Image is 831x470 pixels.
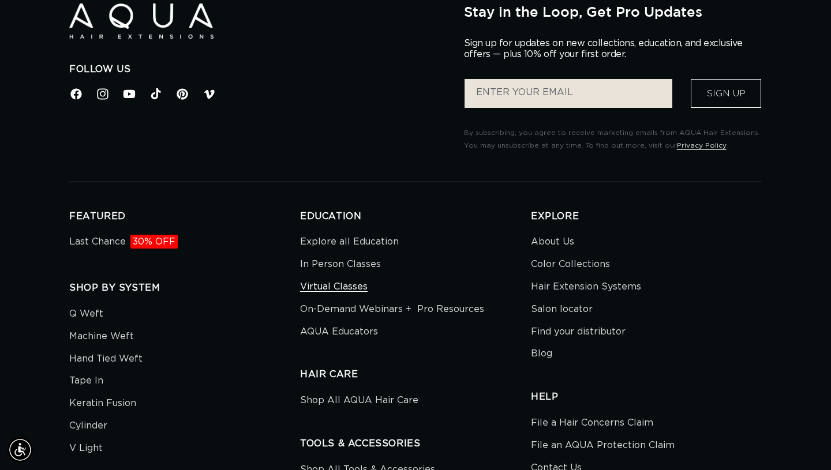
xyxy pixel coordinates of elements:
div: Accessibility Menu [8,437,33,463]
a: AQUA Educators [300,321,378,343]
a: Last Chance30% OFF [69,234,178,253]
a: File a Hair Concerns Claim [531,415,653,434]
h2: HAIR CARE [300,369,531,381]
p: Sign up for updates on new collections, education, and exclusive offers — plus 10% off your first... [464,38,753,60]
h2: EXPLORE [531,210,762,223]
button: Sign Up [691,79,761,108]
h2: Stay in the Loop, Get Pro Updates [464,3,762,20]
img: Aqua Hair Extensions [69,3,214,39]
a: V Light [69,437,103,460]
h2: TOOLS & ACCESSORIES [300,438,531,450]
a: Privacy Policy [677,142,727,149]
h2: FEATURED [69,210,300,223]
p: By subscribing, you agree to receive marketing emails from AQUA Hair Extensions. You may unsubscr... [464,127,762,152]
a: Blog [531,343,552,365]
h2: SHOP BY SYSTEM [69,282,300,294]
span: 30% OFF [130,235,178,249]
a: Find your distributor [531,321,626,343]
iframe: Chat Widget [773,415,831,470]
a: Hair Extension Systems [531,276,641,298]
a: Machine Weft [69,325,134,348]
a: Tape In [69,370,103,392]
h2: Follow Us [69,63,447,76]
h2: EDUCATION [300,210,531,223]
a: Color Collections [531,253,610,276]
a: Salon locator [531,298,593,321]
input: ENTER YOUR EMAIL [465,79,672,108]
a: Shop All AQUA Hair Care [300,392,418,412]
a: Cylinder [69,415,107,437]
a: On-Demand Webinars + Pro Resources [300,298,484,321]
a: In Person Classes [300,253,381,276]
a: About Us [531,234,574,253]
a: Q Weft [69,306,103,325]
a: File an AQUA Protection Claim [531,434,675,457]
a: Virtual Classes [300,276,368,298]
a: Explore all Education [300,234,399,253]
h2: HELP [531,391,762,403]
a: Hand Tied Weft [69,348,143,370]
a: Keratin Fusion [69,392,136,415]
